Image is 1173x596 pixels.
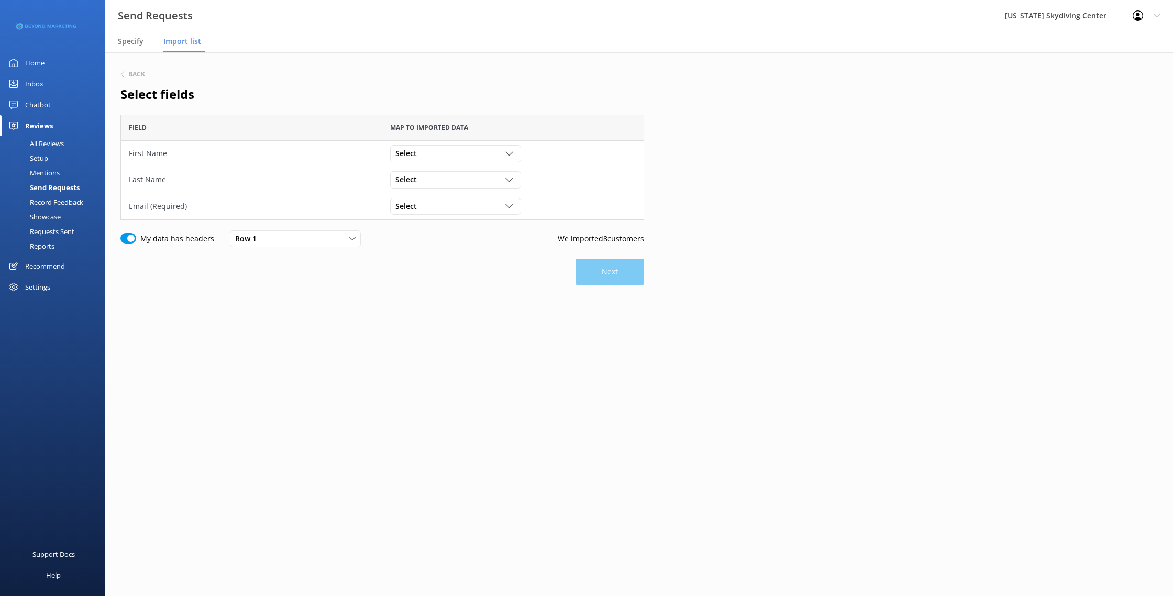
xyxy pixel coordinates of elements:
div: Chatbot [25,94,51,115]
label: My data has headers [140,233,214,245]
a: All Reviews [6,136,105,151]
div: Support Docs [32,544,75,565]
a: Mentions [6,165,105,180]
span: Row 1 [235,233,263,245]
div: Inbox [25,73,43,94]
div: Last Name [129,174,374,185]
span: Specify [118,36,143,47]
div: Recommend [25,256,65,277]
h2: Select fields [120,84,644,104]
div: Send Requests [6,180,80,195]
div: Showcase [6,209,61,224]
button: Back [120,71,145,78]
div: Reviews [25,115,53,136]
div: Settings [25,277,50,297]
div: Requests Sent [6,224,74,239]
div: Home [25,52,45,73]
div: Help [46,565,61,586]
a: Record Feedback [6,195,105,209]
p: We imported 8 customers [558,233,644,245]
h6: Back [128,71,145,78]
a: Send Requests [6,180,105,195]
span: Field [129,123,147,133]
div: Record Feedback [6,195,83,209]
span: Select [395,201,423,212]
a: Requests Sent [6,224,105,239]
a: Setup [6,151,105,165]
div: First Name [129,148,374,159]
div: All Reviews [6,136,64,151]
a: Reports [6,239,105,253]
div: Setup [6,151,48,165]
h3: Send Requests [118,7,193,24]
div: Email (Required) [129,201,374,212]
div: Reports [6,239,54,253]
a: Showcase [6,209,105,224]
div: grid [120,141,644,219]
span: Select [395,174,423,185]
span: Map to imported data [390,123,468,133]
span: Select [395,148,423,159]
div: Mentions [6,165,60,180]
span: Import list [163,36,201,47]
img: 3-1676954853.png [16,18,76,35]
